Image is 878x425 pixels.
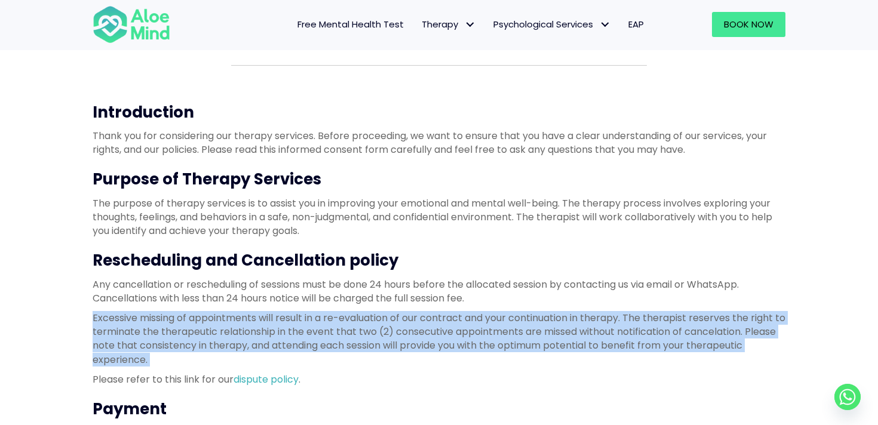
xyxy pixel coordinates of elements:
p: Any cancellation or rescheduling of sessions must be done 24 hours before the allocated session b... [93,278,785,305]
img: Aloe mind Logo [93,5,170,44]
a: TherapyTherapy: submenu [413,12,484,37]
a: EAP [619,12,653,37]
h3: Rescheduling and Cancellation policy [93,250,785,271]
span: Psychological Services: submenu [596,16,613,33]
p: The purpose of therapy services is to assist you in improving your emotional and mental well-bein... [93,196,785,238]
span: Free Mental Health Test [297,18,404,30]
nav: Menu [186,12,653,37]
p: Please refer to this link for our . [93,372,785,386]
a: dispute policy [234,372,299,386]
span: Psychological Services [493,18,610,30]
h3: Payment [93,398,785,420]
a: Book Now [712,12,785,37]
span: EAP [628,18,644,30]
a: Free Mental Health Test [288,12,413,37]
p: Excessive missing of appointments will result in a re-evaluation of our contract and your continu... [93,311,785,367]
h3: Purpose of Therapy Services [93,168,785,190]
h3: Introduction [93,101,785,123]
p: Thank you for considering our therapy services. Before proceeding, we want to ensure that you hav... [93,129,785,156]
a: Psychological ServicesPsychological Services: submenu [484,12,619,37]
span: Book Now [724,18,773,30]
a: Whatsapp [834,384,861,410]
span: Therapy [422,18,475,30]
span: Therapy: submenu [461,16,478,33]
